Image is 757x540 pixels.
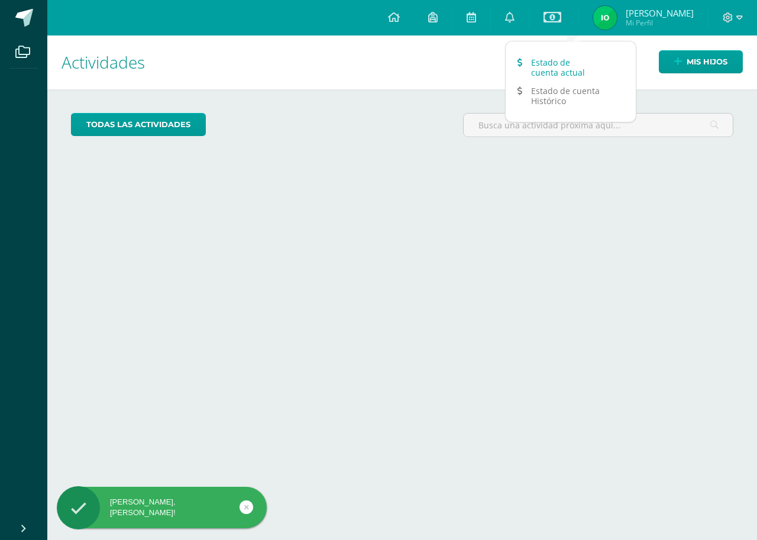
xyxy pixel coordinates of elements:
[687,51,727,73] span: Mis hijos
[626,7,694,19] span: [PERSON_NAME]
[659,50,743,73] a: Mis hijos
[71,113,206,136] a: todas las Actividades
[464,114,733,137] input: Busca una actividad próxima aquí...
[506,82,636,110] a: Estado de cuenta Histórico
[57,497,267,518] div: [PERSON_NAME], [PERSON_NAME]!
[62,35,743,89] h1: Actividades
[626,18,694,28] span: Mi Perfil
[506,53,636,82] a: Estado de cuenta actual
[593,6,617,30] img: e5272dbd5161c945f04d54e5bf31db5b.png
